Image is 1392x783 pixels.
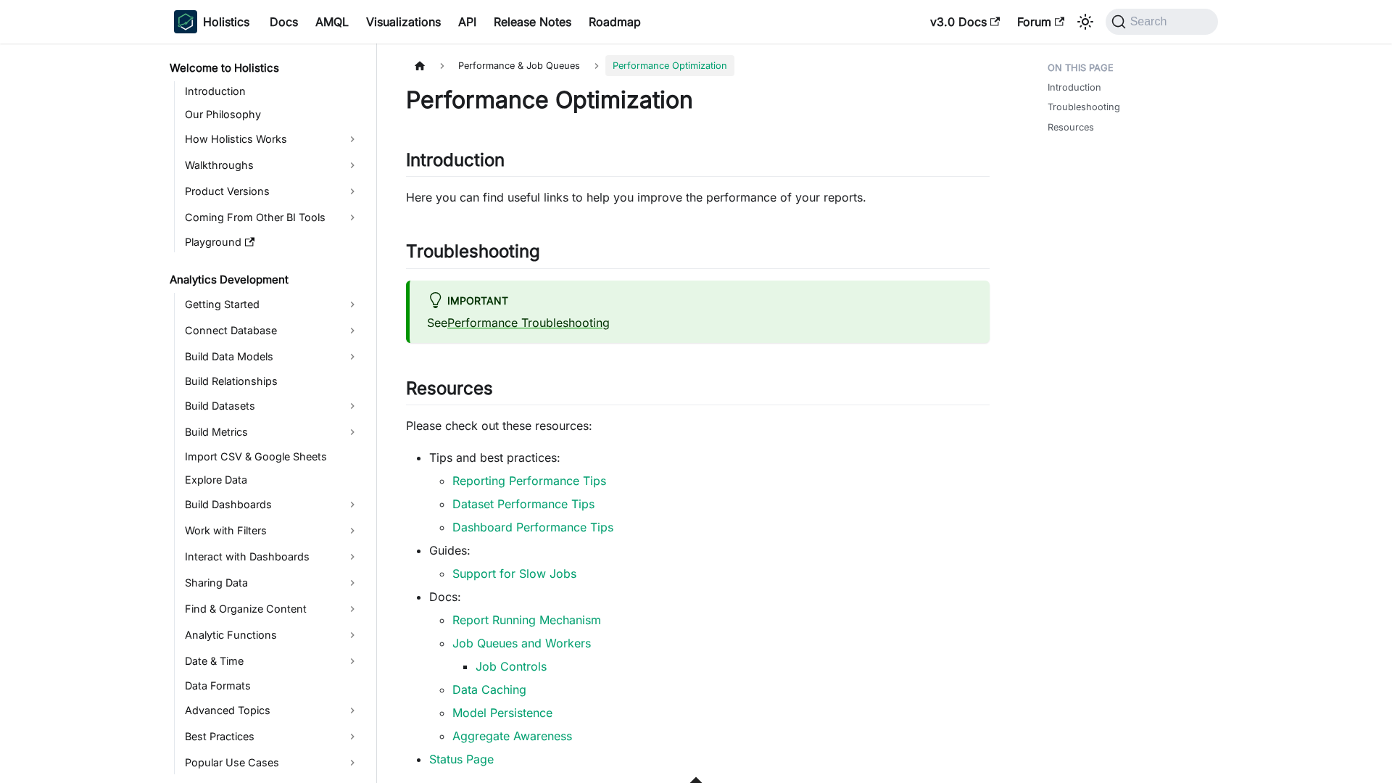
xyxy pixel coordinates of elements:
a: Home page [406,55,434,76]
a: Coming From Other BI Tools [181,206,364,229]
a: Model Persistence [452,705,552,720]
a: Dataset Performance Tips [452,497,594,511]
a: Aggregate Awareness [452,729,572,743]
a: Performance Troubleshooting [447,315,610,330]
a: Best Practices [181,725,364,748]
a: Report Running Mechanism [452,613,601,627]
a: HolisticsHolisticsHolistics [174,10,249,33]
nav: Docs sidebar [159,43,377,783]
a: Docs [261,10,307,33]
a: Build Dashboards [181,493,364,516]
a: Sharing Data [181,571,364,594]
nav: Breadcrumbs [406,55,990,76]
a: Find & Organize Content [181,597,364,621]
a: Roadmap [580,10,650,33]
a: API [449,10,485,33]
a: Support for Slow Jobs [452,566,576,581]
p: See [427,314,972,331]
a: Popular Use Cases [181,751,364,774]
button: Search (Command+K) [1106,9,1218,35]
a: Import CSV & Google Sheets [181,447,364,467]
a: AMQL [307,10,357,33]
button: Switch between dark and light mode (currently system mode) [1074,10,1097,33]
div: Important [427,292,972,311]
a: Visualizations [357,10,449,33]
a: Product Versions [181,180,364,203]
h2: Troubleshooting [406,241,990,268]
a: Date & Time [181,650,364,673]
a: Advanced Topics [181,699,364,722]
a: Build Datasets [181,394,364,418]
a: Build Metrics [181,420,364,444]
span: Performance & Job Queues [451,55,587,76]
a: Release Notes [485,10,580,33]
a: Job Controls [476,659,547,674]
a: Job Queues and Workers [452,636,591,650]
a: v3.0 Docs [921,10,1008,33]
p: Here you can find useful links to help you improve the performance of your reports. [406,188,990,206]
h2: Introduction [406,149,990,177]
b: Holistics [203,13,249,30]
a: Reporting Performance Tips [452,473,606,488]
a: Data Formats [181,676,364,696]
a: Build Relationships [181,371,364,391]
a: Status Page [429,752,494,766]
a: Playground [181,232,364,252]
a: Getting Started [181,293,364,316]
h1: Performance Optimization [406,86,990,115]
li: Tips and best practices: [429,449,990,536]
a: Analytics Development [165,270,364,290]
a: Introduction [181,81,364,101]
a: Our Philosophy [181,104,364,125]
a: How Holistics Works [181,128,364,151]
a: Walkthroughs [181,154,364,177]
h2: Resources [406,378,990,405]
span: Performance Optimization [605,55,734,76]
a: Analytic Functions [181,623,364,647]
a: Interact with Dashboards [181,545,364,568]
p: Please check out these resources: [406,417,990,434]
a: Explore Data [181,470,364,490]
a: Dashboard Performance Tips [452,520,613,534]
li: Docs: [429,588,990,745]
li: Guides: [429,542,990,582]
a: Troubleshooting [1048,100,1120,114]
a: Welcome to Holistics [165,58,364,78]
img: Holistics [174,10,197,33]
a: Resources [1048,120,1094,134]
a: Introduction [1048,80,1101,94]
a: Build Data Models [181,345,364,368]
a: Forum [1008,10,1073,33]
a: Connect Database [181,319,364,342]
a: Work with Filters [181,519,364,542]
span: Search [1126,15,1176,28]
a: Data Caching [452,682,526,697]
